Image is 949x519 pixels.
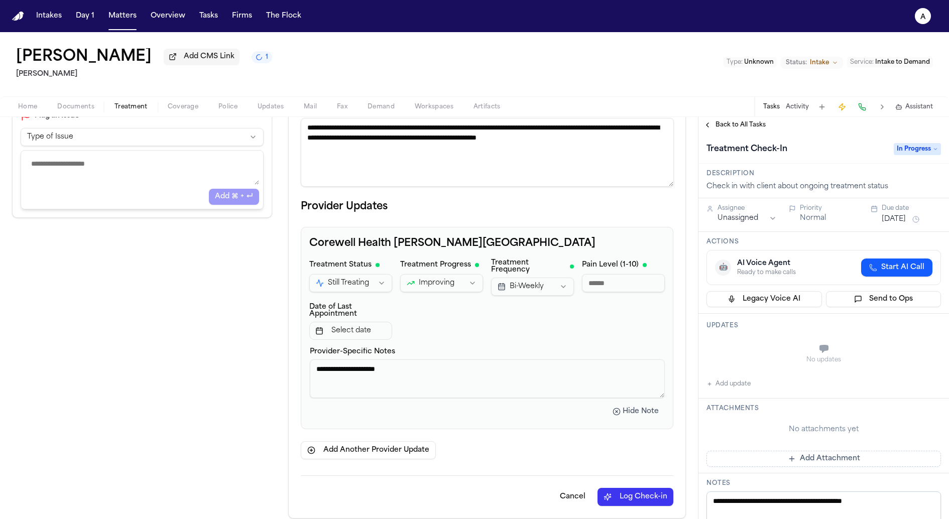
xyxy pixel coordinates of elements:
[12,12,24,21] a: Home
[16,48,152,66] h1: [PERSON_NAME]
[706,291,822,307] button: Legacy Voice AI
[473,103,501,111] span: Artifacts
[910,213,922,225] button: Snooze task
[18,103,37,111] span: Home
[147,7,189,25] button: Overview
[894,143,941,155] span: In Progress
[835,100,849,114] button: Create Immediate Task
[847,57,933,67] button: Edit Service: Intake to Demand
[875,59,930,65] span: Intake to Demand
[861,258,932,277] button: Start AI Call
[706,182,941,192] div: Check in with client about ongoing treatment status
[706,479,941,487] h3: Notes
[552,488,594,506] button: Cancel
[57,103,94,111] span: Documents
[706,322,941,330] h3: Updates
[16,48,152,66] button: Edit matter name
[895,103,933,111] button: Assistant
[368,103,395,111] span: Demand
[737,269,796,277] div: Ready to make calls
[815,100,829,114] button: Add Task
[72,7,98,25] button: Day 1
[168,103,198,111] span: Coverage
[706,238,941,246] h3: Actions
[800,213,826,223] button: Normal
[706,425,941,435] div: No attachments yet
[228,7,256,25] button: Firms
[218,103,238,111] span: Police
[786,103,809,111] button: Activity
[164,49,240,65] button: Add CMS Link
[304,103,317,111] span: Mail
[716,121,766,129] span: Back to All Tasks
[719,263,728,273] span: 🤖
[727,59,743,65] span: Type :
[258,103,284,111] span: Updates
[724,57,777,67] button: Edit Type: Unknown
[737,258,796,269] div: AI Voice Agent
[706,451,941,467] button: Add Attachment
[826,291,941,307] button: Send to Ops
[718,204,777,212] div: Assignee
[810,59,829,67] span: Intake
[252,51,272,63] button: 1 active task
[706,378,751,390] button: Add update
[114,103,148,111] span: Treatment
[706,405,941,413] h3: Attachments
[262,7,305,25] button: The Flock
[781,57,843,69] button: Change status from Intake
[12,12,24,21] img: Finch Logo
[415,103,453,111] span: Workspaces
[309,322,392,340] button: Select date
[337,103,347,111] span: Fax
[301,199,673,215] h4: Provider Updates
[195,7,222,25] button: Tasks
[882,214,906,224] button: [DATE]
[698,121,771,129] button: Back to All Tasks
[881,263,924,273] span: Start AI Call
[702,141,791,157] h1: Treatment Check-In
[706,170,941,178] h3: Description
[266,53,268,61] span: 1
[850,59,874,65] span: Service :
[16,68,272,80] h2: [PERSON_NAME]
[800,204,859,212] div: Priority
[706,356,941,364] div: No updates
[786,59,807,67] span: Status:
[882,204,941,212] div: Due date
[301,441,436,459] button: Add Another Provider Update
[763,103,780,111] button: Tasks
[855,100,869,114] button: Make a Call
[104,7,141,25] button: Matters
[32,7,66,25] button: Intakes
[905,103,933,111] span: Assistant
[184,52,234,62] span: Add CMS Link
[744,59,774,65] span: Unknown
[598,488,673,506] button: Log Check-in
